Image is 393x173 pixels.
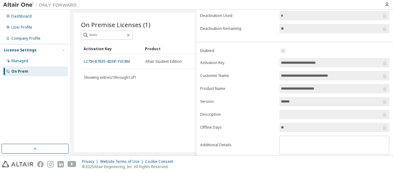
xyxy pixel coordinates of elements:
span: Altair Student Edition [145,59,182,64]
div: License Settings [4,48,37,53]
div: Managed [11,58,28,63]
span: Showing entries 1 through 1 of 1 [84,75,136,80]
div: Product [145,44,201,54]
span: On Premise Licenses (1) [81,20,150,29]
img: instagram.svg [47,161,54,167]
label: Activation Key [200,60,276,65]
div: Company Profile [11,36,41,41]
img: facebook.svg [37,161,44,167]
div: Cookie Consent [145,159,177,164]
img: altair_logo.svg [2,161,33,167]
a: L27IH-87835-483IF-YVC8M [84,59,130,64]
label: Product Name [200,86,276,91]
div: Dashboard [11,14,32,19]
div: On Prem [11,69,28,74]
img: Altair One [3,2,80,8]
label: Customer Name [200,73,276,78]
label: Enabled [200,48,276,53]
label: Offline Days [200,125,276,130]
div: Privacy [82,159,100,164]
label: Additional Details [200,143,276,147]
img: linkedin.svg [57,161,64,167]
label: Deactivation Used [200,13,276,18]
div: User Profile [11,25,32,30]
div: Activation Key [84,44,140,54]
label: Deactivation Remaining [200,26,276,31]
label: Version [200,99,276,104]
label: Description [200,112,276,117]
p: © 2025 Altair Engineering, Inc. All Rights Reserved. [82,164,177,169]
div: Website Terms of Use [100,159,145,164]
img: youtube.svg [68,161,76,167]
